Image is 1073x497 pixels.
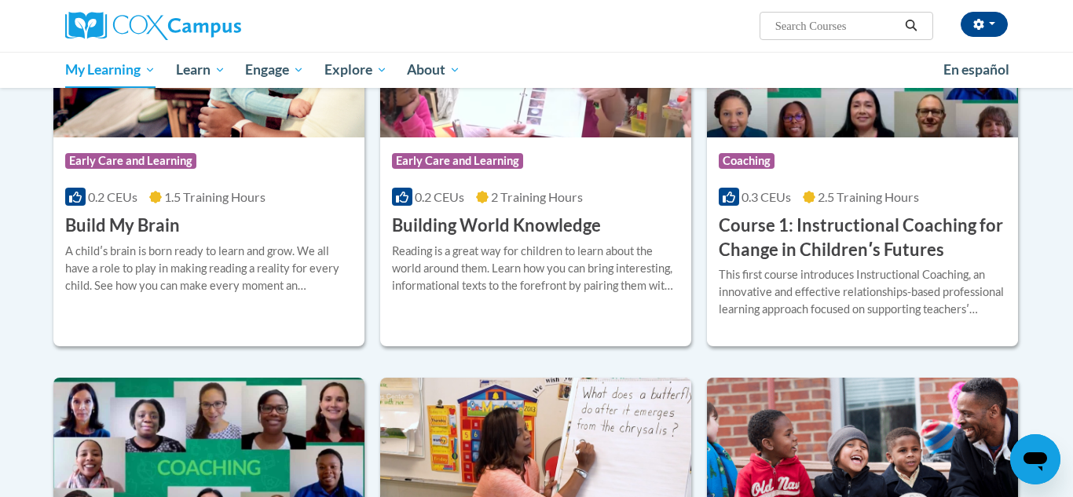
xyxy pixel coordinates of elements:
span: 2 Training Hours [491,189,583,204]
span: 0.2 CEUs [415,189,464,204]
div: A childʹs brain is born ready to learn and grow. We all have a role to play in making reading a r... [65,243,353,294]
span: About [407,60,460,79]
a: About [397,52,471,88]
span: Explore [324,60,387,79]
h3: Build My Brain [65,214,180,238]
span: 2.5 Training Hours [818,189,919,204]
a: Learn [166,52,236,88]
span: Early Care and Learning [65,153,196,169]
div: Reading is a great way for children to learn about the world around them. Learn how you can bring... [392,243,679,294]
span: Coaching [719,153,775,169]
button: Account Settings [961,12,1008,37]
input: Search Courses [774,16,899,35]
div: This first course introduces Instructional Coaching, an innovative and effective relationships-ba... [719,266,1006,318]
a: My Learning [55,52,166,88]
div: Main menu [42,52,1031,88]
iframe: Button to launch messaging window [1010,434,1060,484]
img: Cox Campus [65,12,241,40]
span: Engage [245,60,304,79]
a: Cox Campus [65,12,364,40]
a: Explore [314,52,397,88]
span: My Learning [65,60,156,79]
a: En español [933,53,1020,86]
span: 0.2 CEUs [88,189,137,204]
span: Early Care and Learning [392,153,523,169]
a: Engage [235,52,314,88]
h3: Building World Knowledge [392,214,601,238]
h3: Course 1: Instructional Coaching for Change in Childrenʹs Futures [719,214,1006,262]
span: 1.5 Training Hours [164,189,266,204]
span: En español [943,61,1009,78]
span: Learn [176,60,225,79]
span: 0.3 CEUs [742,189,791,204]
button: Search [899,16,923,35]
